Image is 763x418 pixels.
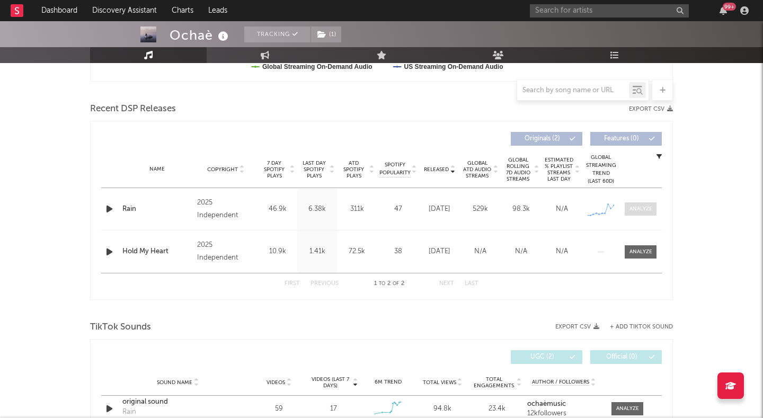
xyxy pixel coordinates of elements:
[310,281,339,287] button: Previous
[197,239,255,264] div: 2025 Independent
[463,204,498,215] div: 529k
[629,106,673,112] button: Export CSV
[340,160,368,179] span: ATD Spotify Plays
[511,132,582,146] button: Originals(2)
[122,246,192,257] a: Hold My Heart
[527,410,601,417] div: 12k followers
[503,204,539,215] div: 98.3k
[122,407,136,417] div: Rain
[527,401,601,408] a: ochaèmusic
[422,204,457,215] div: [DATE]
[254,404,304,414] div: 59
[90,103,176,115] span: Recent DSP Releases
[585,154,617,185] div: Global Streaming Trend (Last 60D)
[90,321,151,334] span: TikTok Sounds
[463,160,492,179] span: Global ATD Audio Streams
[262,63,372,70] text: Global Streaming On-Demand Audio
[720,6,727,15] button: 99+
[207,166,238,173] span: Copyright
[170,26,231,44] div: Ochaè
[530,4,689,17] input: Search for artists
[260,204,295,215] div: 46.9k
[418,404,467,414] div: 94.8k
[122,204,192,215] a: Rain
[723,3,736,11] div: 99 +
[518,136,566,142] span: Originals ( 2 )
[439,281,454,287] button: Next
[404,63,503,70] text: US Streaming On-Demand Audio
[260,246,295,257] div: 10.9k
[590,132,662,146] button: Features(0)
[285,281,300,287] button: First
[300,160,328,179] span: Last Day Spotify Plays
[300,246,334,257] div: 1.41k
[197,197,255,222] div: 2025 Independent
[244,26,310,42] button: Tracking
[527,401,566,407] strong: ochaèmusic
[503,157,533,182] span: Global Rolling 7D Audio Streams
[379,204,416,215] div: 47
[423,379,456,386] span: Total Views
[544,204,580,215] div: N/A
[422,246,457,257] div: [DATE]
[590,350,662,364] button: Official(0)
[532,379,589,386] span: Author / Followers
[610,324,673,330] button: + Add TikTok Sound
[157,379,192,386] span: Sound Name
[463,246,498,257] div: N/A
[300,204,334,215] div: 6.38k
[310,26,342,42] span: ( 1 )
[363,378,413,386] div: 6M Trend
[599,324,673,330] button: + Add TikTok Sound
[518,354,566,360] span: UGC ( 2 )
[544,246,580,257] div: N/A
[393,281,399,286] span: of
[503,246,539,257] div: N/A
[311,26,341,42] button: (1)
[379,161,411,177] span: Spotify Popularity
[360,278,418,290] div: 1 2 2
[260,160,288,179] span: 7 Day Spotify Plays
[511,350,582,364] button: UGC(2)
[597,136,646,142] span: Features ( 0 )
[340,246,374,257] div: 72.5k
[122,165,192,173] div: Name
[340,204,374,215] div: 311k
[309,376,352,389] span: Videos (last 7 days)
[122,397,233,407] a: original sound
[473,376,516,389] span: Total Engagements
[330,404,337,414] div: 17
[597,354,646,360] span: Official ( 0 )
[465,281,478,287] button: Last
[473,404,522,414] div: 23.4k
[267,379,285,386] span: Videos
[555,324,599,330] button: Export CSV
[517,86,629,95] input: Search by song name or URL
[544,157,573,182] span: Estimated % Playlist Streams Last Day
[379,246,416,257] div: 38
[379,281,385,286] span: to
[424,166,449,173] span: Released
